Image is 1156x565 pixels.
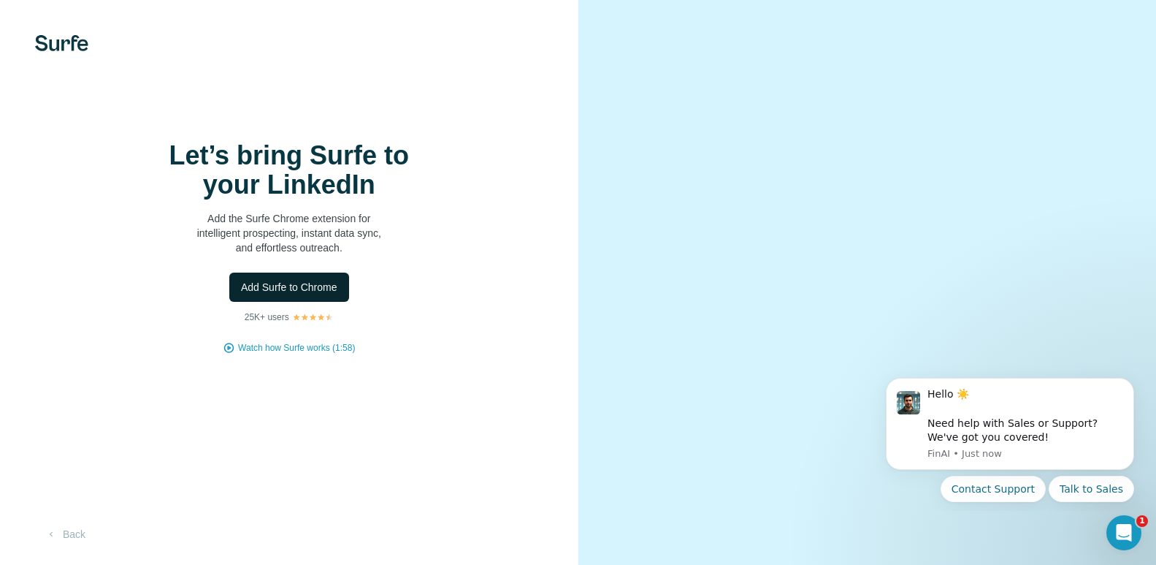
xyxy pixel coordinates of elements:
img: Surfe's logo [35,35,88,51]
button: Back [35,521,96,547]
span: Add Surfe to Chrome [241,280,337,295]
button: Watch how Surfe works (1:58) [238,341,355,354]
h1: Let’s bring Surfe to your LinkedIn [143,141,435,200]
iframe: Intercom notifications message [864,365,1156,511]
span: 1 [1136,515,1148,527]
p: 25K+ users [245,311,289,324]
img: Rating Stars [292,313,334,322]
p: Add the Surfe Chrome extension for intelligent prospecting, instant data sync, and effortless out... [143,211,435,255]
iframe: Intercom live chat [1106,515,1141,550]
button: Add Surfe to Chrome [229,273,349,302]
